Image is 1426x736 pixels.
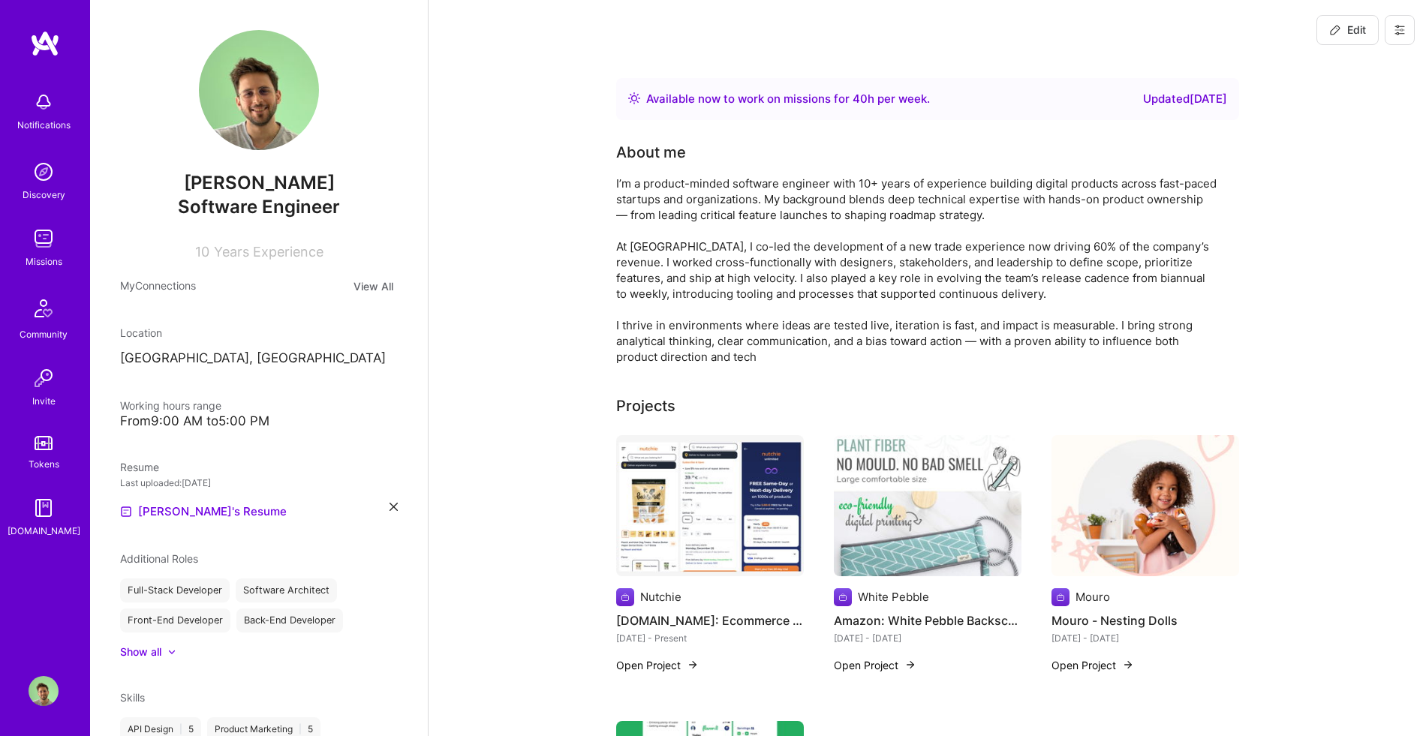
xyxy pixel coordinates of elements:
[178,196,340,218] span: Software Engineer
[834,435,1021,576] img: Amazon: White Pebble Backscrubber
[25,676,62,706] a: User Avatar
[120,552,198,565] span: Additional Roles
[628,92,640,104] img: Availability
[8,523,80,539] div: [DOMAIN_NAME]
[30,30,60,57] img: logo
[1122,659,1134,671] img: arrow-right
[214,244,323,260] span: Years Experience
[616,657,699,673] button: Open Project
[236,578,337,602] div: Software Architect
[29,87,59,117] img: bell
[1329,23,1366,38] span: Edit
[858,589,929,605] div: White Pebble
[687,659,699,671] img: arrow-right
[834,630,1021,646] div: [DATE] - [DATE]
[35,436,53,450] img: tokens
[120,399,221,412] span: Working hours range
[120,461,159,473] span: Resume
[616,611,804,630] h4: [DOMAIN_NAME]: Ecommerce Platform in [GEOGRAPHIC_DATA]
[26,290,62,326] img: Community
[390,503,398,511] i: icon Close
[120,506,132,518] img: Resume
[834,611,1021,630] h4: Amazon: White Pebble Backscrubber
[120,644,161,659] div: Show all
[904,659,916,671] img: arrow-right
[349,278,398,295] button: View All
[29,456,59,472] div: Tokens
[120,475,398,491] div: Last uploaded: [DATE]
[1051,657,1134,673] button: Open Project
[20,326,68,342] div: Community
[120,503,287,521] a: [PERSON_NAME]'s Resume
[646,90,930,108] div: Available now to work on missions for h per week .
[120,278,196,295] span: My Connections
[1143,90,1227,108] div: Updated [DATE]
[23,187,65,203] div: Discovery
[120,325,398,341] div: Location
[120,172,398,194] span: [PERSON_NAME]
[616,435,804,576] img: nutchie.com: Ecommerce Platform in Cyprus
[17,117,71,133] div: Notifications
[1076,589,1110,605] div: Mouro
[32,393,56,409] div: Invite
[179,723,182,735] span: |
[834,588,852,606] img: Company logo
[26,254,62,269] div: Missions
[199,30,319,150] img: User Avatar
[853,92,868,106] span: 40
[616,588,634,606] img: Company logo
[195,244,209,260] span: 10
[616,395,675,417] div: Projects
[616,141,686,164] div: About me
[29,676,59,706] img: User Avatar
[236,608,343,632] div: Back-End Developer
[1316,15,1379,45] button: Edit
[299,723,302,735] span: |
[29,493,59,523] img: guide book
[120,413,398,429] div: From 9:00 AM to 5:00 PM
[616,176,1217,365] div: I’m a product-minded software engineer with 10+ years of experience building digital products acr...
[120,578,230,602] div: Full-Stack Developer
[1051,435,1239,576] img: Mouro - Nesting Dolls
[834,657,916,673] button: Open Project
[29,363,59,393] img: Invite
[29,157,59,187] img: discovery
[1051,588,1069,606] img: Company logo
[120,691,145,704] span: Skills
[120,608,230,632] div: Front-End Developer
[616,630,804,646] div: [DATE] - Present
[1051,630,1239,646] div: [DATE] - [DATE]
[1051,611,1239,630] h4: Mouro - Nesting Dolls
[120,350,398,368] p: [GEOGRAPHIC_DATA], [GEOGRAPHIC_DATA]
[640,589,681,605] div: Nutchie
[29,224,59,254] img: teamwork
